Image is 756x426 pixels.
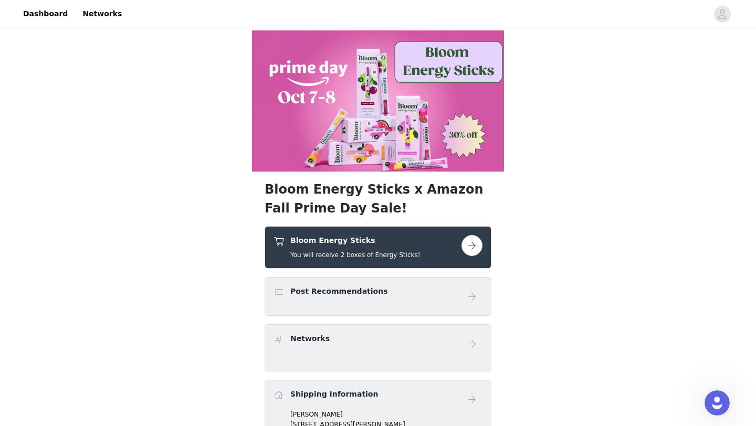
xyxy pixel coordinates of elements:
div: Post Recommendations [265,277,491,316]
iframe: Intercom live chat [705,390,730,416]
p: [PERSON_NAME] [290,410,482,419]
h4: Bloom Energy Sticks [290,235,421,246]
img: campaign image [252,30,504,172]
a: Dashboard [17,2,74,26]
h4: Post Recommendations [290,286,388,297]
h4: Networks [290,333,330,344]
div: Bloom Energy Sticks [265,226,491,269]
a: Networks [76,2,128,26]
h4: Shipping Information [290,389,378,400]
div: avatar [717,6,727,23]
h5: You will receive 2 boxes of Energy Sticks! [290,250,421,260]
h1: Bloom Energy Sticks x Amazon Fall Prime Day Sale! [265,180,491,218]
div: Networks [265,324,491,371]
